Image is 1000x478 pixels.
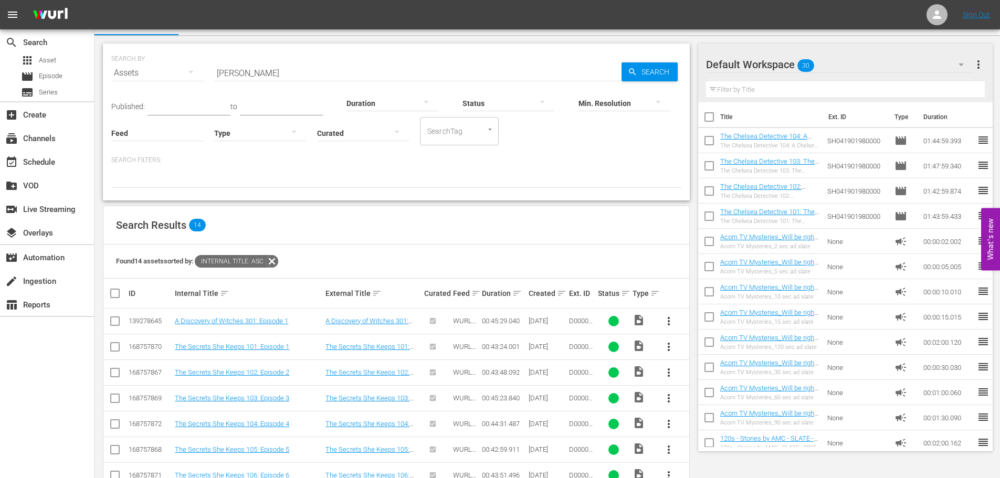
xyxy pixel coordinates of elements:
a: Sign Out [963,10,990,19]
td: None [823,330,890,355]
td: 00:02:00.162 [919,430,977,455]
div: The Chelsea Detective 104: A Chelsea Education [720,142,819,149]
span: to [230,102,237,111]
td: None [823,355,890,380]
div: [DATE] [529,394,566,402]
td: None [823,430,890,455]
span: Search Results [116,219,186,231]
div: ID [129,289,172,298]
span: sort [557,289,566,298]
span: Ad [894,336,907,348]
div: Status [598,287,629,300]
span: subscriptions [5,132,18,145]
div: 120s - Stories by AMC - SLATE - 2021 [720,444,819,451]
td: None [823,380,890,405]
div: [DATE] [529,368,566,376]
div: 168757869 [129,394,172,402]
span: more_vert [662,443,675,456]
span: Video [633,391,645,403]
a: Acorn TV Mysteries_Will be right back 15 S01642206001 FINAL [720,309,818,324]
span: Video [633,314,645,326]
span: reorder [977,235,990,247]
td: 01:44:59.393 [919,128,977,153]
span: reorder [977,209,990,222]
span: sort [512,289,522,298]
span: more_vert [662,341,675,353]
div: Duration [482,287,525,300]
td: None [823,279,890,304]
span: VOD [5,179,18,192]
a: 120s - Stories by AMC - SLATE - 2021 [720,434,818,450]
span: more_vert [662,418,675,430]
a: A Discovery of Witches 301: Episode 1 [175,317,288,325]
div: 00:44:31.487 [482,420,525,428]
span: sort [621,289,630,298]
div: 168757868 [129,445,172,453]
span: sort [471,289,481,298]
button: more_vert [656,309,681,334]
th: Duration [917,102,980,132]
a: The Chelsea Detective 104: A Chelsea Education (The Chelsea Detective 104: A Chelsea Education (a... [720,132,818,179]
span: Ad [894,260,907,273]
td: 00:00:15.015 [919,304,977,330]
div: Default Workspace [706,50,974,79]
div: Acorn TV Mysteries_15 sec ad slate [720,318,819,325]
th: Title [720,102,822,132]
div: 00:42:59.911 [482,445,525,453]
span: Video [633,417,645,429]
span: more_vert [662,315,675,327]
span: reorder [977,335,990,348]
a: The Secrets She Keeps 101: Episode 1 [325,343,414,358]
button: more_vert [656,411,681,437]
span: reorder [977,159,990,172]
td: None [823,304,890,330]
div: The Chelsea Detective 101: The Wages of Sin [720,218,819,225]
td: 00:01:00.060 [919,380,977,405]
span: menu [6,8,19,21]
div: Created [529,287,566,300]
span: Ingestion [5,275,18,288]
span: Published: [111,102,145,111]
span: reorder [977,134,990,146]
span: Ad [894,386,907,399]
span: D0000036544 [569,420,593,435]
span: reorder [977,360,990,373]
span: reorder [977,260,990,272]
a: The Secrets She Keeps 101: Episode 1 [175,343,289,350]
span: Internal Title: asc [195,255,266,268]
div: Feed [453,287,479,300]
a: The Secrets She Keeps 102: Episode 2 [175,368,289,376]
span: D0000036540 [569,368,593,384]
span: Search [637,62,678,81]
th: Type [888,102,917,132]
span: Episode [894,134,907,147]
div: Acorn TV Mysteries_2 sec ad slate [720,243,819,250]
span: reorder [977,386,990,398]
button: Search [622,62,678,81]
div: 00:43:24.001 [482,343,525,350]
span: Video [633,442,645,455]
div: 168757872 [129,420,172,428]
div: Assets [111,58,204,88]
span: reorder [977,411,990,423]
span: Automation [5,251,18,264]
a: The Secrets She Keeps 102: Episode 2 [325,368,414,384]
span: Episode [39,71,62,81]
div: Internal Title [175,287,322,300]
div: [DATE] [529,343,566,350]
div: External Title [325,287,421,300]
td: 00:02:00.120 [919,330,977,355]
a: The Secrets She Keeps 103: Episode 3 [175,394,289,402]
span: Search [5,36,18,49]
span: Ad [894,437,907,449]
span: Episode [894,185,907,197]
td: SH041901980000 [823,204,890,229]
div: Ext. ID [569,289,595,298]
span: Ad [894,235,907,248]
span: WURL Feed [453,420,476,435]
span: 14 [189,219,206,231]
td: 01:43:59.433 [919,204,977,229]
td: None [823,254,890,279]
span: Video [633,365,645,378]
span: Episode [894,160,907,172]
